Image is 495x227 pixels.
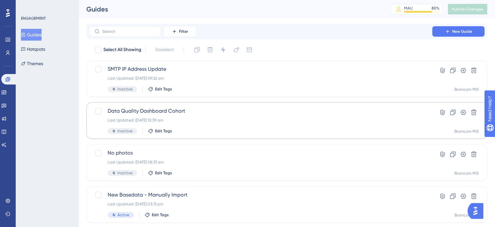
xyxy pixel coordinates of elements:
div: Guides [86,5,374,14]
div: Bromcom MIS [454,87,479,92]
input: Search [102,29,155,34]
iframe: UserGuiding AI Assistant Launcher [468,201,487,221]
button: New Guide [432,26,485,37]
div: Last Updated: [DATE] 09:22 am [108,76,414,81]
div: Bromcom MIS [454,171,479,176]
span: No photos [108,149,414,157]
span: SMTP IP Address Update [108,65,414,73]
div: Bromcom MIS [454,129,479,134]
button: Edit Tags [148,170,172,176]
button: Themes [21,58,43,69]
span: Inactive [117,170,133,176]
button: Publish Changes [448,4,487,14]
div: Bromcom MIS [454,213,479,218]
div: Last Updated: [DATE] 10:39 am [108,118,414,123]
span: Publish Changes [452,7,483,12]
button: Filter [164,26,196,37]
span: Edit Tags [152,212,169,218]
span: Deselect [155,46,174,54]
button: Hotspots [21,43,45,55]
span: Active [117,212,129,218]
button: Deselect [150,44,180,56]
span: New Guide [452,29,472,34]
div: Last Updated: [DATE] 03:13 pm [108,201,414,207]
span: Inactive [117,128,133,134]
button: Edit Tags [145,212,169,218]
span: Edit Tags [155,128,172,134]
span: Filter [179,29,188,34]
span: Edit Tags [155,170,172,176]
span: Inactive [117,86,133,92]
div: ENGAGEMENT [21,16,46,21]
span: Need Help? [15,2,41,9]
div: 80 % [432,6,439,11]
span: Select All Showing [103,46,141,54]
button: Edit Tags [148,128,172,134]
button: Guides [21,29,42,41]
div: MAU [404,6,413,11]
span: New Basedata - Manually Import [108,191,414,199]
div: Last Updated: [DATE] 08:31 am [108,160,414,165]
button: Edit Tags [148,86,172,92]
span: Data Quality Dashboard Cohort [108,107,414,115]
span: Edit Tags [155,86,172,92]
